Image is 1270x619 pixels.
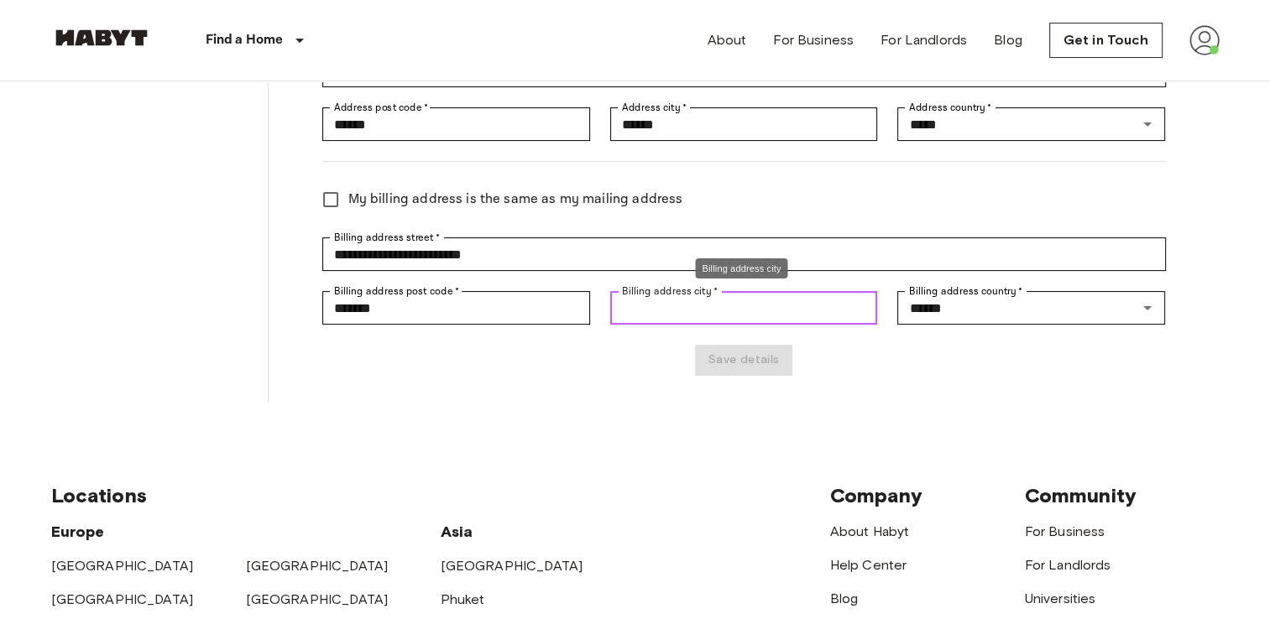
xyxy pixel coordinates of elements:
a: For Business [1025,523,1105,539]
a: [GEOGRAPHIC_DATA] [51,558,194,574]
div: Billing address city [610,291,878,325]
div: Address city [610,107,878,141]
a: Blog [994,30,1022,50]
a: Help Center [830,557,907,573]
a: Phuket [441,591,485,607]
label: Address post code [334,100,428,115]
div: Billing address city [695,258,787,279]
a: About [708,30,747,50]
button: Open [1136,112,1159,136]
div: Billing address post code [322,291,590,325]
a: About Habyt [830,523,910,539]
a: For Landlords [881,30,967,50]
label: Billing address post code [334,283,459,299]
button: Open [1136,296,1159,320]
a: [GEOGRAPHIC_DATA] [441,558,583,574]
span: Community [1025,483,1137,507]
span: Locations [51,483,147,507]
div: Billing address street [322,237,1166,271]
div: Address post code [322,107,590,141]
p: Find a Home [206,30,284,50]
a: [GEOGRAPHIC_DATA] [246,558,389,574]
label: Address country [909,100,992,115]
label: Billing address city [622,283,718,299]
a: For Business [773,30,854,50]
span: My billing address is the same as my mailing address [348,190,683,210]
a: Universities [1025,590,1096,606]
a: [GEOGRAPHIC_DATA] [246,591,389,607]
a: [GEOGRAPHIC_DATA] [51,591,194,607]
span: Europe [51,523,105,541]
label: Address city [622,100,687,115]
a: Get in Touch [1049,23,1163,58]
a: Blog [830,590,859,606]
img: Habyt [51,29,152,46]
span: Asia [441,523,473,541]
label: Billing address country [909,283,1023,299]
a: For Landlords [1025,557,1111,573]
label: Billing address street [334,230,440,245]
span: Company [830,483,922,507]
img: avatar [1189,25,1220,55]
